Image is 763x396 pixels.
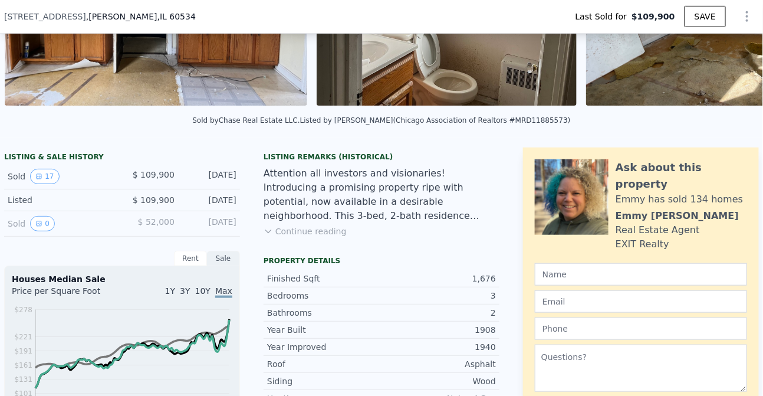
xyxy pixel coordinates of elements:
[264,152,499,162] div: Listing Remarks (Historical)
[735,5,759,28] button: Show Options
[30,216,55,231] button: View historical data
[632,11,675,22] span: $109,900
[184,216,236,231] div: [DATE]
[535,263,747,286] input: Name
[267,324,381,336] div: Year Built
[381,358,496,370] div: Asphalt
[192,116,300,125] div: Sold by Chase Real Estate LLC .
[215,286,232,298] span: Max
[30,169,59,184] button: View historical data
[267,375,381,387] div: Siding
[165,286,175,296] span: 1Y
[264,256,499,266] div: Property details
[184,169,236,184] div: [DATE]
[4,152,240,164] div: LISTING & SALE HISTORY
[381,307,496,319] div: 2
[616,237,669,251] div: EXIT Realty
[8,216,113,231] div: Sold
[157,12,196,21] span: , IL 60534
[575,11,632,22] span: Last Sold for
[267,341,381,353] div: Year Improved
[133,170,175,179] span: $ 109,900
[267,290,381,302] div: Bedrooms
[174,251,207,266] div: Rent
[616,192,743,207] div: Emmy has sold 134 homes
[267,273,381,284] div: Finished Sqft
[381,290,496,302] div: 3
[184,194,236,206] div: [DATE]
[381,375,496,387] div: Wood
[12,273,232,285] div: Houses Median Sale
[300,116,571,125] div: Listed by [PERSON_NAME] (Chicago Association of Realtors #MRD11885573)
[535,318,747,340] input: Phone
[138,217,175,227] span: $ 52,000
[195,286,211,296] span: 10Y
[535,290,747,313] input: Email
[267,358,381,370] div: Roof
[8,169,113,184] div: Sold
[207,251,240,266] div: Sale
[14,361,32,369] tspan: $161
[381,341,496,353] div: 1940
[685,6,726,27] button: SAVE
[616,159,747,192] div: Ask about this property
[616,223,700,237] div: Real Estate Agent
[381,273,496,284] div: 1,676
[14,333,32,341] tspan: $221
[14,306,32,314] tspan: $278
[14,375,32,384] tspan: $131
[381,324,496,336] div: 1908
[8,194,113,206] div: Listed
[86,11,196,22] span: , [PERSON_NAME]
[133,195,175,205] span: $ 109,900
[267,307,381,319] div: Bathrooms
[264,225,347,237] button: Continue reading
[14,347,32,355] tspan: $191
[180,286,190,296] span: 3Y
[4,11,86,22] span: [STREET_ADDRESS]
[264,166,499,223] div: Attention all investors and visionaries! Introducing a promising property ripe with potential, no...
[12,285,122,304] div: Price per Square Foot
[616,209,739,223] div: Emmy [PERSON_NAME]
